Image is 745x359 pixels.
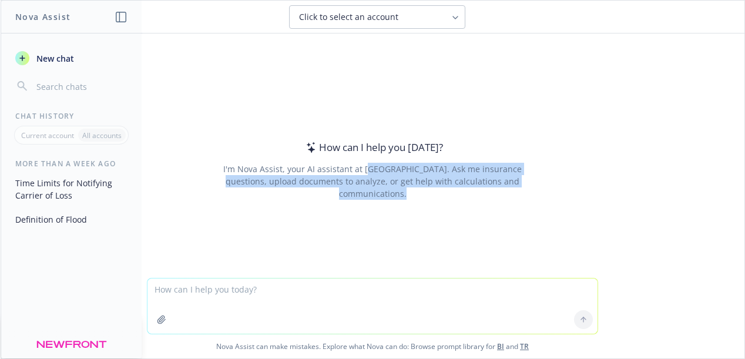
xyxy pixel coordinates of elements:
h1: Nova Assist [15,11,71,23]
button: Definition of Flood [11,210,132,229]
span: Nova Assist can make mistakes. Explore what Nova can do: Browse prompt library for and [5,334,740,358]
button: New chat [11,48,132,69]
div: How can I help you [DATE]? [303,140,443,155]
span: Click to select an account [299,11,398,23]
input: Search chats [34,78,127,95]
span: New chat [34,52,74,65]
a: TR [520,341,529,351]
button: Time Limits for Notifying Carrier of Loss [11,173,132,205]
p: All accounts [82,130,122,140]
a: BI [497,341,504,351]
div: More than a week ago [1,159,142,169]
div: Chat History [1,111,142,121]
div: I'm Nova Assist, your AI assistant at [GEOGRAPHIC_DATA]. Ask me insurance questions, upload docum... [207,163,538,200]
p: Current account [21,130,74,140]
button: Click to select an account [289,5,465,29]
